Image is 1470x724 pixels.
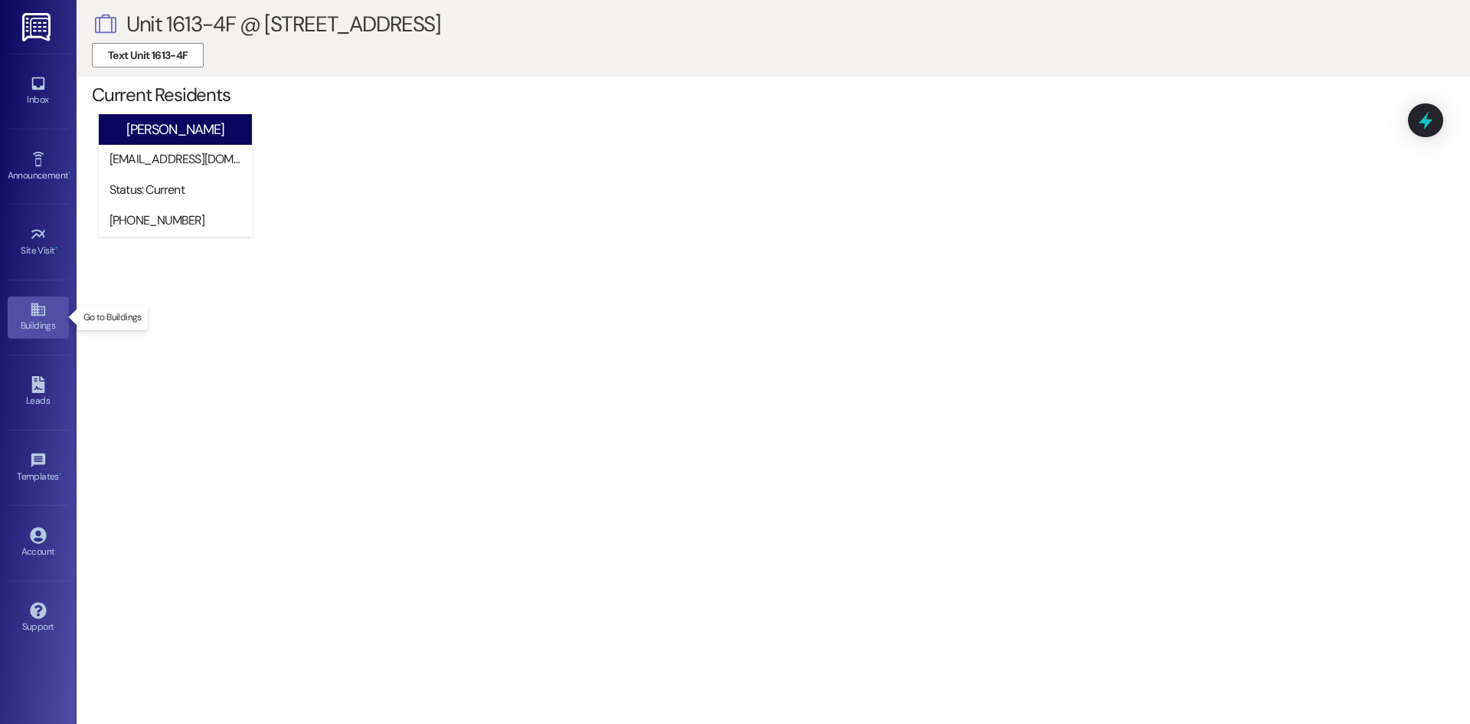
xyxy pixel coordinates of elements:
i:  [92,9,119,40]
div: [EMAIL_ADDRESS][DOMAIN_NAME] [109,151,248,167]
a: Inbox [8,70,69,112]
span: • [55,243,57,254]
a: Account [8,523,69,564]
a: Site Visit • [8,221,69,263]
a: Leads [8,372,69,413]
div: Status: Current [109,182,248,198]
span: Text Unit 1613-4F [108,48,188,64]
button: Text Unit 1613-4F [92,43,204,67]
div: Unit 1613-4F @ [STREET_ADDRESS] [126,16,441,32]
img: ResiDesk Logo [22,13,54,41]
div: [PHONE_NUMBER] [109,212,248,228]
div: Current Residents [92,87,1470,103]
div: [PERSON_NAME] [126,122,224,138]
p: Go to Buildings [83,311,142,324]
a: Templates • [8,447,69,489]
a: Buildings [8,296,69,338]
a: Support [8,598,69,639]
span: • [59,469,61,480]
span: • [68,168,70,179]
